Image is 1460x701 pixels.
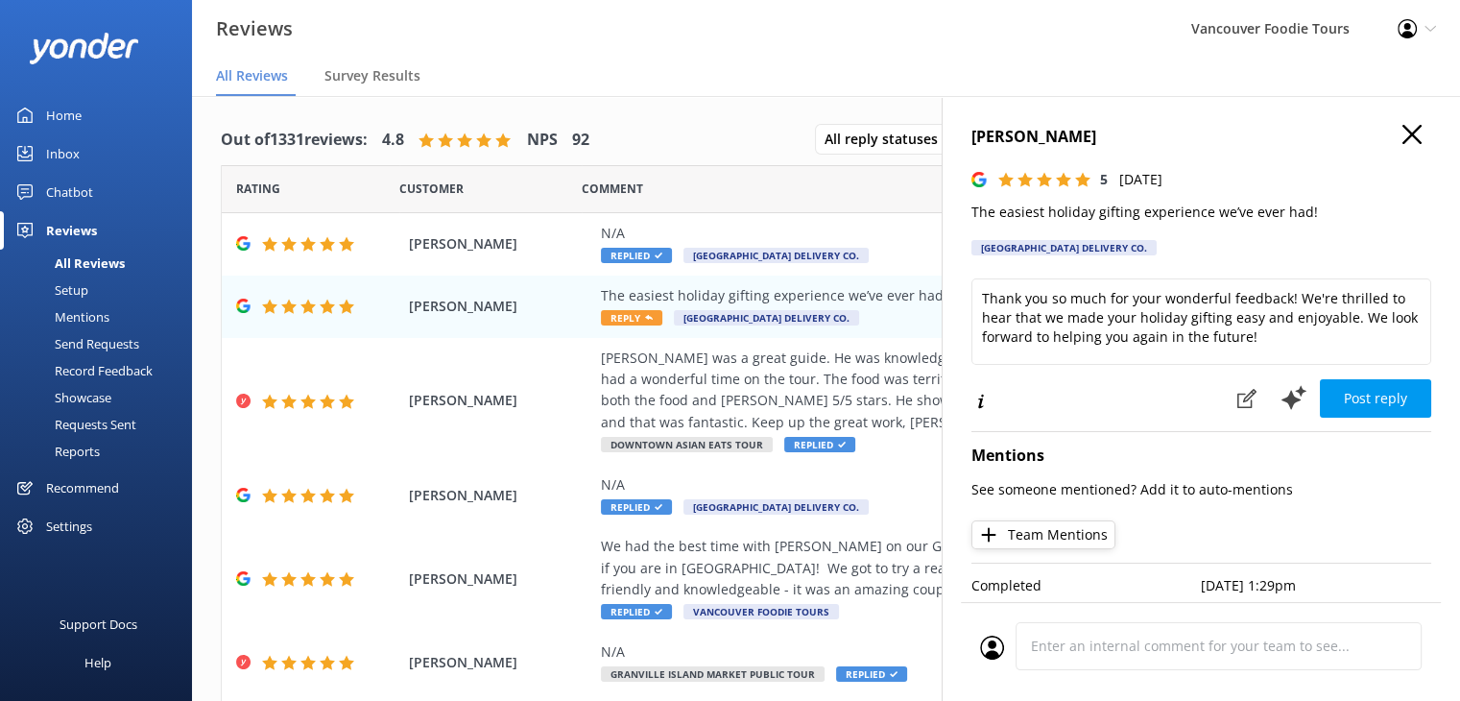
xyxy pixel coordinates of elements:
p: [DATE] [1119,169,1162,190]
div: Record Feedback [12,357,153,384]
h4: NPS [527,128,558,153]
div: Home [46,96,82,134]
div: Support Docs [60,605,137,643]
span: [PERSON_NAME] [409,390,591,411]
p: [DATE] 1:29pm [1202,575,1432,596]
div: Reports [12,438,100,465]
button: Close [1402,125,1422,146]
p: The easiest holiday gifting experience we’ve ever had! [971,202,1431,223]
span: All reply statuses [825,129,949,150]
span: Replied [784,437,855,452]
a: All Reviews [12,250,192,277]
span: Survey Results [324,66,420,85]
div: [PERSON_NAME] was a great guide. He was knowledgeable, friendly, and easy to chat with. My friend... [601,348,1301,434]
span: [PERSON_NAME] [409,652,591,673]
a: Setup [12,277,192,303]
span: Date [236,180,280,198]
div: We had the best time with [PERSON_NAME] on our Granville Island Foodie Tour - would highly recomm... [601,536,1301,600]
span: Reply [601,310,662,326]
div: Mentions [12,303,109,330]
span: [PERSON_NAME] [409,233,591,254]
a: Requests Sent [12,411,192,438]
span: Replied [836,666,907,682]
span: Replied [601,499,672,515]
div: Setup [12,277,88,303]
span: Replied [601,248,672,263]
a: Showcase [12,384,192,411]
a: Send Requests [12,330,192,357]
span: Date [399,180,464,198]
div: [GEOGRAPHIC_DATA] Delivery Co. [971,240,1157,255]
div: Showcase [12,384,111,411]
a: Record Feedback [12,357,192,384]
div: Send Requests [12,330,139,357]
span: [PERSON_NAME] [409,568,591,590]
div: N/A [601,223,1301,244]
span: [PERSON_NAME] [409,296,591,317]
div: Help [84,643,111,682]
h4: 92 [572,128,589,153]
div: N/A [601,474,1301,496]
img: yonder-white-logo.png [29,33,139,64]
div: All Reviews [12,250,125,277]
span: 5 [1100,170,1108,188]
div: Inbox [46,134,80,173]
h4: 4.8 [382,128,404,153]
div: Recommend [46,469,119,507]
div: Chatbot [46,173,93,211]
span: Question [582,180,643,198]
span: [PERSON_NAME] [409,485,591,506]
h4: [PERSON_NAME] [971,125,1431,150]
a: Mentions [12,303,192,330]
button: Post reply [1320,379,1431,418]
div: Requests Sent [12,411,136,438]
div: Settings [46,507,92,545]
textarea: Thank you so much for your wonderful feedback! We're thrilled to hear that we made your holiday g... [971,278,1431,365]
div: Reviews [46,211,97,250]
span: All Reviews [216,66,288,85]
span: Granville Island Market Public Tour [601,666,825,682]
button: Team Mentions [971,520,1115,549]
span: Replied [601,604,672,619]
p: See someone mentioned? Add it to auto-mentions [971,479,1431,500]
span: [GEOGRAPHIC_DATA] Delivery Co. [674,310,859,326]
p: Completed [971,575,1202,596]
h4: Mentions [971,444,1431,469]
span: [GEOGRAPHIC_DATA] Delivery Co. [683,499,869,515]
span: Downtown Asian Eats Tour [601,437,773,452]
div: N/A [601,641,1301,663]
span: [GEOGRAPHIC_DATA] Delivery Co. [683,248,869,263]
a: Reports [12,438,192,465]
div: The easiest holiday gifting experience we’ve ever had! [601,285,1301,306]
span: Vancouver Foodie Tours [683,604,839,619]
h3: Reviews [216,13,293,44]
img: user_profile.svg [980,636,1004,660]
h4: Out of 1331 reviews: [221,128,368,153]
